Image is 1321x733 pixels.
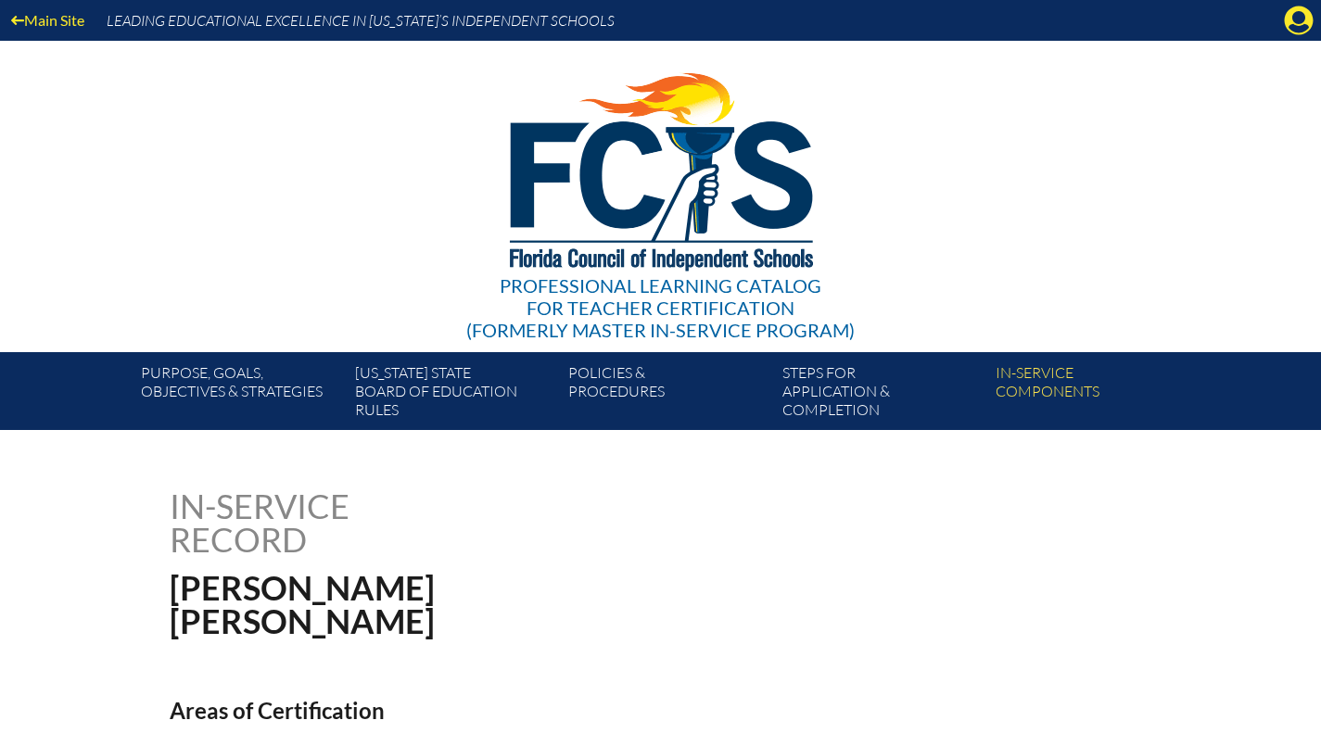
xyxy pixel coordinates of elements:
h1: [PERSON_NAME] [PERSON_NAME] [170,571,779,638]
a: Policies &Procedures [561,360,774,430]
img: FCISlogo221.eps [469,41,852,294]
a: Professional Learning Catalog for Teacher Certification(formerly Master In-service Program) [459,37,862,345]
h2: Areas of Certification [170,697,822,724]
a: Steps forapplication & completion [775,360,988,430]
a: In-servicecomponents [988,360,1201,430]
a: Purpose, goals,objectives & strategies [133,360,347,430]
a: [US_STATE] StateBoard of Education rules [348,360,561,430]
svg: Manage account [1284,6,1314,35]
div: Professional Learning Catalog (formerly Master In-service Program) [466,274,855,341]
span: for Teacher Certification [527,297,794,319]
a: Main Site [4,7,92,32]
h1: In-service record [170,489,543,556]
